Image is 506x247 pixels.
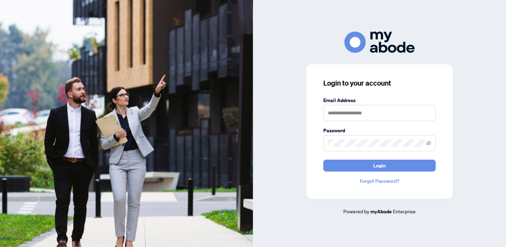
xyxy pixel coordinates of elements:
[323,127,436,134] label: Password
[370,208,392,215] a: myAbode
[343,208,369,214] span: Powered by
[323,78,436,88] h3: Login to your account
[373,160,386,171] span: Login
[344,32,415,53] img: ma-logo
[426,141,431,146] span: eye-invisible
[323,96,436,104] label: Email Address
[393,208,416,214] span: Enterprise
[323,177,436,185] a: Forgot Password?
[323,160,436,172] button: Login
